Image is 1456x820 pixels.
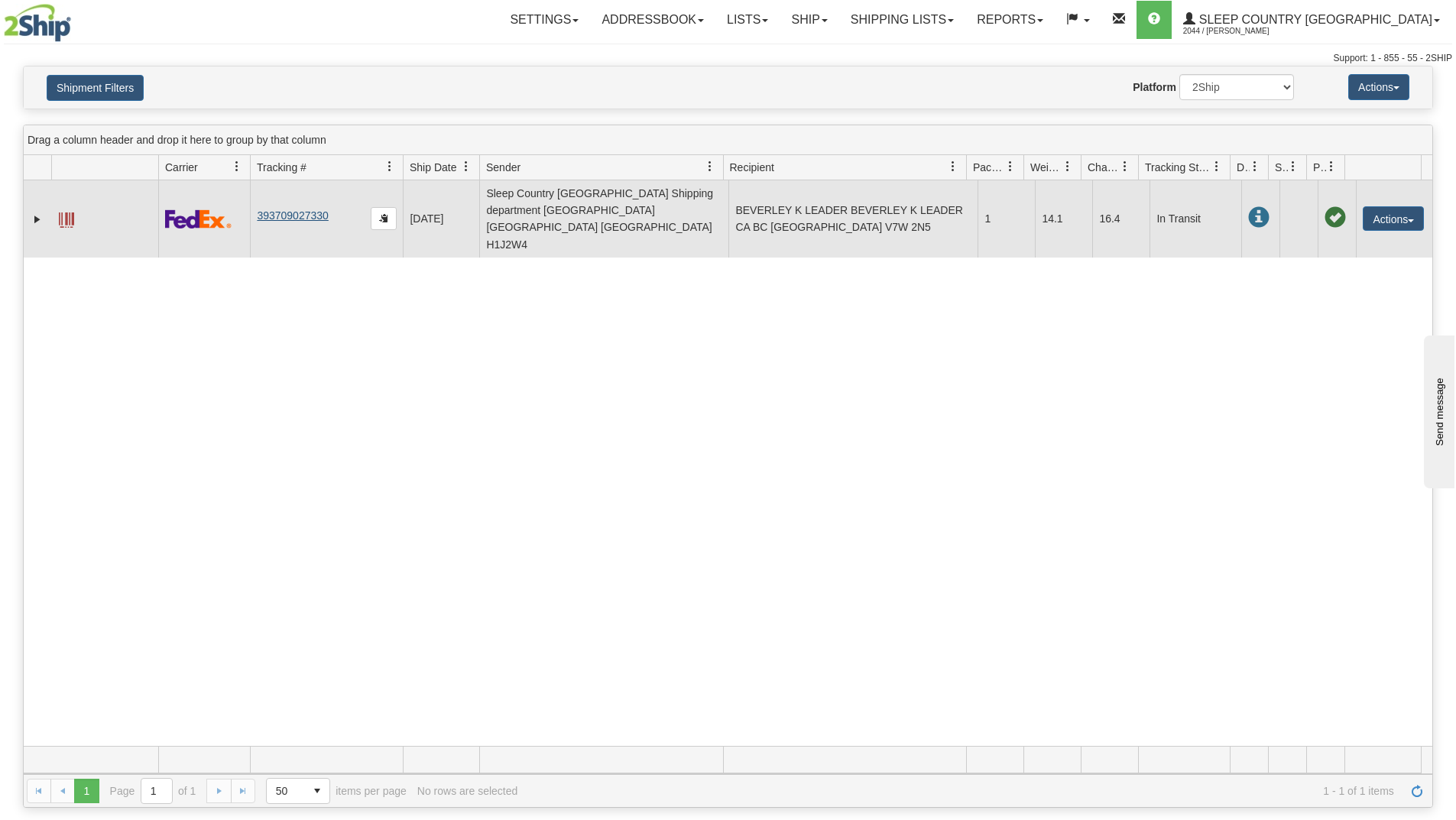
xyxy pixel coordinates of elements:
[1421,332,1454,488] iframe: chat widget
[1172,1,1451,39] a: Sleep Country [GEOGRAPHIC_DATA] 2044 / [PERSON_NAME]
[11,13,141,24] div: Send message
[266,778,407,804] span: items per page
[276,783,296,799] span: 50
[1405,779,1429,803] a: Refresh
[4,4,71,42] img: logo2044.jpg
[839,1,965,39] a: Shipping lists
[715,1,780,39] a: Lists
[940,154,966,180] a: Recipient filter column settings
[973,160,1005,175] span: Packages
[403,180,479,258] td: [DATE]
[4,52,1452,65] div: Support: 1 - 855 - 55 - 2SHIP
[1150,180,1241,258] td: In Transit
[1363,206,1424,231] button: Actions
[997,154,1023,180] a: Packages filter column settings
[978,180,1035,258] td: 1
[1242,154,1268,180] a: Delivery Status filter column settings
[410,160,456,175] span: Ship Date
[1145,160,1211,175] span: Tracking Status
[697,154,723,180] a: Sender filter column settings
[141,779,172,803] input: Page 1
[1195,13,1432,26] span: Sleep Country [GEOGRAPHIC_DATA]
[486,160,520,175] span: Sender
[74,779,99,803] span: Page 1
[377,154,403,180] a: Tracking # filter column settings
[24,125,1432,155] div: grid grouping header
[224,154,250,180] a: Carrier filter column settings
[1280,154,1306,180] a: Shipment Issues filter column settings
[257,160,306,175] span: Tracking #
[30,212,45,227] a: Expand
[1088,160,1120,175] span: Charge
[165,209,232,228] img: 2 - FedEx Express®
[1183,24,1298,39] span: 2044 / [PERSON_NAME]
[498,1,590,39] a: Settings
[730,160,774,175] span: Recipient
[1275,160,1288,175] span: Shipment Issues
[1237,160,1250,175] span: Delivery Status
[1204,154,1230,180] a: Tracking Status filter column settings
[1133,79,1176,95] label: Platform
[479,180,728,258] td: Sleep Country [GEOGRAPHIC_DATA] Shipping department [GEOGRAPHIC_DATA] [GEOGRAPHIC_DATA] [GEOGRAPH...
[1348,74,1409,100] button: Actions
[590,1,715,39] a: Addressbook
[528,785,1394,797] span: 1 - 1 of 1 items
[417,785,518,797] div: No rows are selected
[59,206,74,230] a: Label
[1035,180,1092,258] td: 14.1
[110,778,196,804] span: Page of 1
[1112,154,1138,180] a: Charge filter column settings
[1055,154,1081,180] a: Weight filter column settings
[371,207,397,230] button: Copy to clipboard
[728,180,978,258] td: BEVERLEY K LEADER BEVERLEY K LEADER CA BC [GEOGRAPHIC_DATA] V7W 2N5
[1092,180,1150,258] td: 16.4
[1248,207,1270,228] span: In Transit
[1030,160,1062,175] span: Weight
[266,778,330,804] span: Page sizes drop down
[780,1,838,39] a: Ship
[47,75,144,101] button: Shipment Filters
[165,160,198,175] span: Carrier
[1313,160,1326,175] span: Pickup Status
[965,1,1055,39] a: Reports
[257,209,328,222] a: 393709027330
[1325,207,1346,228] span: Pickup Successfully created
[1318,154,1344,180] a: Pickup Status filter column settings
[453,154,479,180] a: Ship Date filter column settings
[305,779,329,803] span: select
